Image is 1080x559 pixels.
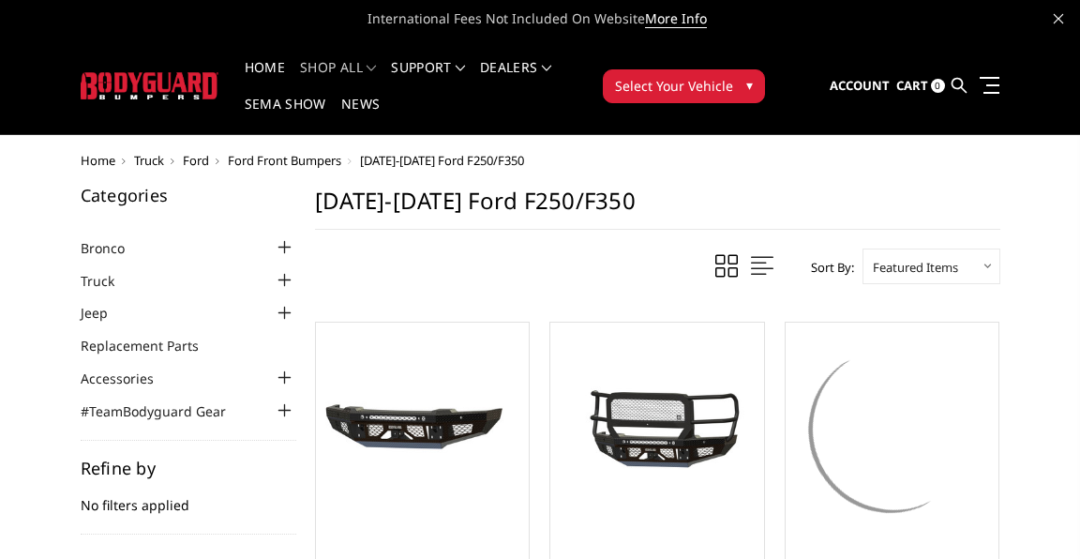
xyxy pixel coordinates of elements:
[81,336,222,355] a: Replacement Parts
[555,382,759,477] img: 2023-2025 Ford F250-350 - FT Series - Extreme Front Bumper
[746,75,753,95] span: ▾
[830,77,890,94] span: Account
[603,69,765,103] button: Select Your Vehicle
[341,98,380,134] a: News
[391,61,465,98] a: Support
[931,79,945,93] span: 0
[245,61,285,98] a: Home
[480,61,551,98] a: Dealers
[790,327,995,532] a: 2023-2025 Ford F250-350 - T2 Series - Extreme Front Bumper (receiver or winch) 2023-2025 Ford F25...
[896,61,945,112] a: Cart 0
[81,152,115,169] a: Home
[321,382,525,477] img: 2023-2025 Ford F250-350 - FT Series - Base Front Bumper
[228,152,341,169] a: Ford Front Bumpers
[896,77,928,94] span: Cart
[81,187,296,204] h5: Categories
[134,152,164,169] a: Truck
[81,72,218,99] img: BODYGUARD BUMPERS
[360,152,524,169] span: [DATE]-[DATE] Ford F250/F350
[790,327,995,532] img: 2023-2025 Ford F250-350 - T2 Series - Extreme Front Bumper (receiver or winch)
[81,271,138,291] a: Truck
[615,76,733,96] span: Select Your Vehicle
[645,9,707,28] a: More Info
[830,61,890,112] a: Account
[300,61,376,98] a: shop all
[555,327,759,532] a: 2023-2025 Ford F250-350 - FT Series - Extreme Front Bumper 2023-2025 Ford F250-350 - FT Series - ...
[801,253,854,281] label: Sort By:
[183,152,209,169] a: Ford
[81,238,148,258] a: Bronco
[245,98,326,134] a: SEMA Show
[321,327,525,532] a: 2023-2025 Ford F250-350 - FT Series - Base Front Bumper
[81,303,131,323] a: Jeep
[81,401,249,421] a: #TeamBodyguard Gear
[81,460,296,476] h5: Refine by
[81,460,296,535] div: No filters applied
[315,187,1000,230] h1: [DATE]-[DATE] Ford F250/F350
[81,369,177,388] a: Accessories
